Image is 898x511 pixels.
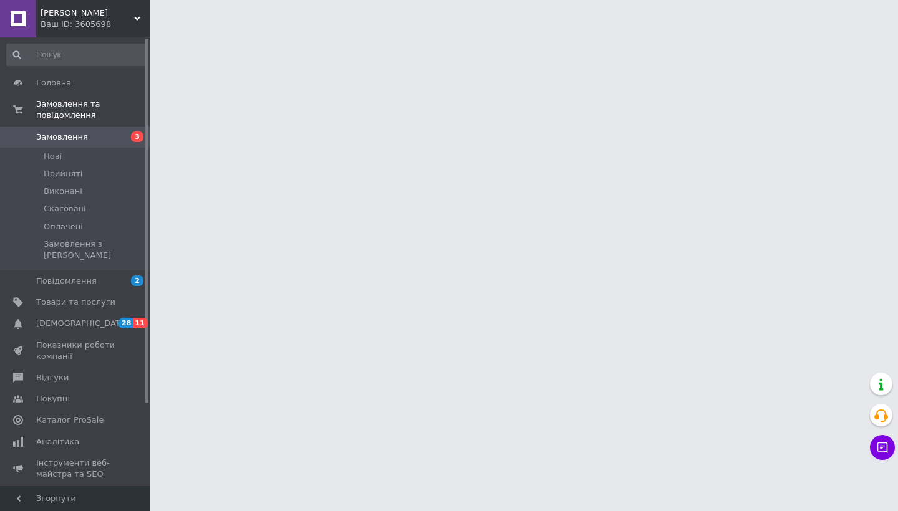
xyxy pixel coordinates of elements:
[118,318,133,328] span: 28
[36,275,97,287] span: Повідомлення
[36,340,115,362] span: Показники роботи компанії
[36,436,79,447] span: Аналітика
[44,151,62,162] span: Нові
[131,275,143,286] span: 2
[41,19,150,30] div: Ваш ID: 3605698
[36,77,71,88] span: Головна
[36,297,115,308] span: Товари та послуги
[36,318,128,329] span: [DEMOGRAPHIC_DATA]
[44,186,82,197] span: Виконані
[131,131,143,142] span: 3
[36,372,69,383] span: Відгуки
[133,318,147,328] span: 11
[36,457,115,480] span: Інструменти веб-майстра та SEO
[41,7,134,19] span: Фан Шоп
[36,98,150,121] span: Замовлення та повідомлення
[44,239,146,261] span: Замовлення з [PERSON_NAME]
[36,414,104,426] span: Каталог ProSale
[44,221,83,232] span: Оплачені
[44,168,82,179] span: Прийняті
[6,44,147,66] input: Пошук
[36,393,70,404] span: Покупці
[44,203,86,214] span: Скасовані
[36,131,88,143] span: Замовлення
[870,435,895,460] button: Чат з покупцем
